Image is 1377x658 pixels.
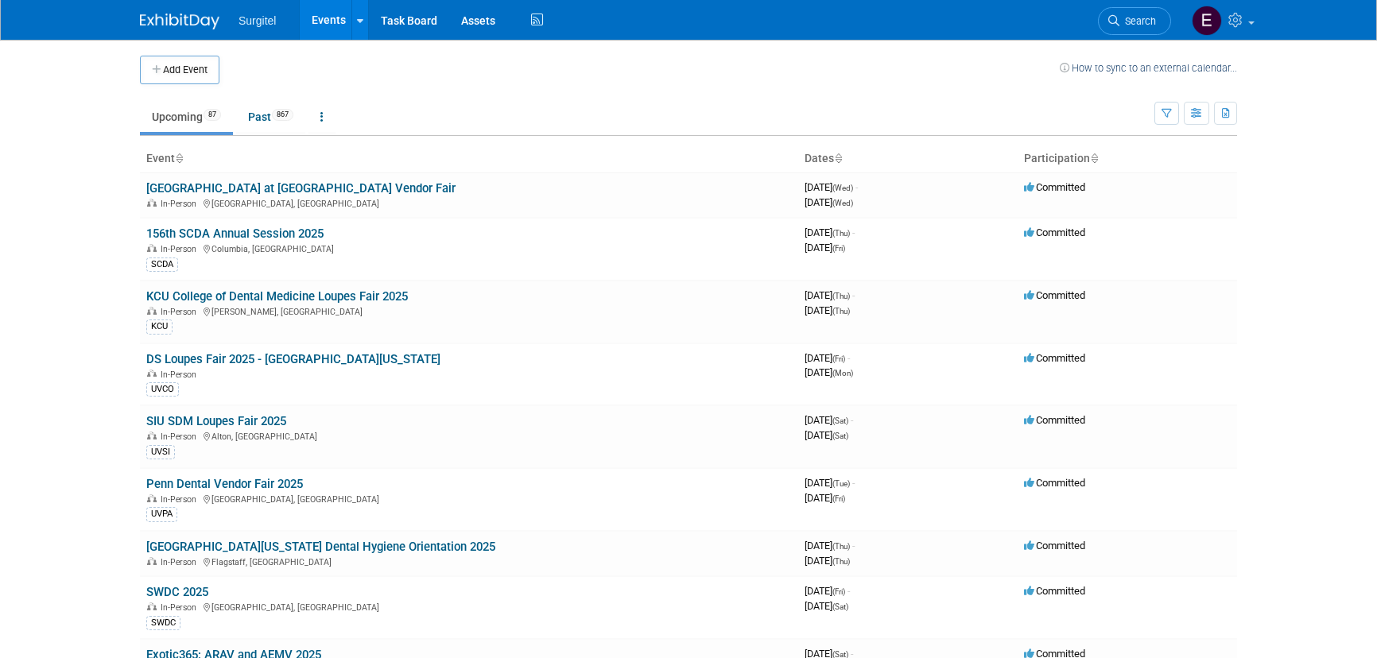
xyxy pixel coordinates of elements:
span: - [852,226,855,238]
div: Columbia, [GEOGRAPHIC_DATA] [146,242,792,254]
span: [DATE] [805,226,855,238]
span: 867 [272,109,293,121]
div: [GEOGRAPHIC_DATA], [GEOGRAPHIC_DATA] [146,196,792,209]
span: (Thu) [832,229,850,238]
span: [DATE] [805,555,850,567]
span: - [851,414,853,426]
span: (Tue) [832,479,850,488]
span: (Wed) [832,199,853,207]
span: - [848,585,850,597]
img: In-Person Event [147,370,157,377]
span: (Fri) [832,354,845,363]
div: UVSI [146,445,175,459]
span: Surgitel [239,14,276,27]
span: (Thu) [832,307,850,315]
a: SWDC 2025 [146,585,208,599]
img: In-Person Event [147,602,157,610]
span: Committed [1024,226,1085,238]
span: (Wed) [832,184,853,192]
img: Event Coordinator [1192,6,1222,36]
span: Committed [1024,289,1085,301]
span: In-Person [161,432,201,442]
div: [PERSON_NAME], [GEOGRAPHIC_DATA] [146,304,792,317]
span: (Fri) [832,587,845,596]
span: Committed [1024,477,1085,489]
span: In-Person [161,494,201,505]
span: - [852,540,855,552]
span: In-Person [161,602,201,613]
span: (Fri) [832,494,845,503]
span: [DATE] [805,242,845,254]
span: Committed [1024,585,1085,597]
a: Sort by Participation Type [1090,152,1098,164]
a: KCU College of Dental Medicine Loupes Fair 2025 [146,289,408,304]
div: Alton, [GEOGRAPHIC_DATA] [146,429,792,442]
span: [DATE] [805,600,848,612]
th: Dates [798,145,1018,172]
span: Search [1119,15,1156,27]
img: In-Person Event [147,432,157,439]
a: Upcoming87 [140,102,233,132]
span: [DATE] [805,304,850,316]
a: 156th SCDA Annual Session 2025 [146,226,324,241]
button: Add Event [140,56,219,84]
a: DS Loupes Fair 2025 - [GEOGRAPHIC_DATA][US_STATE] [146,352,440,366]
div: UVCO [146,382,179,397]
span: [DATE] [805,414,853,426]
span: (Mon) [832,369,853,377]
div: UVPA [146,507,177,521]
span: In-Person [161,199,201,209]
img: In-Person Event [147,494,157,502]
div: [GEOGRAPHIC_DATA], [GEOGRAPHIC_DATA] [146,600,792,613]
th: Participation [1018,145,1237,172]
a: Sort by Start Date [834,152,842,164]
a: How to sync to an external calendar... [1060,62,1237,74]
img: In-Person Event [147,244,157,252]
span: Committed [1024,414,1085,426]
div: Flagstaff, [GEOGRAPHIC_DATA] [146,555,792,567]
a: SIU SDM Loupes Fair 2025 [146,414,286,428]
div: SCDA [146,257,178,272]
a: [GEOGRAPHIC_DATA][US_STATE] Dental Hygiene Orientation 2025 [146,540,495,554]
span: Committed [1024,540,1085,552]
span: [DATE] [805,366,853,378]
span: Committed [1024,352,1085,364]
span: (Sat) [832,432,848,440]
span: (Sat) [832,416,848,425]
div: SWDC [146,616,180,630]
span: [DATE] [805,181,858,193]
span: (Thu) [832,557,850,566]
span: (Fri) [832,244,845,253]
span: - [848,352,850,364]
span: [DATE] [805,492,845,504]
img: In-Person Event [147,307,157,315]
span: [DATE] [805,352,850,364]
span: (Sat) [832,602,848,611]
span: Committed [1024,181,1085,193]
span: 87 [204,109,221,121]
span: (Thu) [832,542,850,551]
span: [DATE] [805,196,853,208]
span: [DATE] [805,429,848,441]
a: Sort by Event Name [175,152,183,164]
span: [DATE] [805,585,850,597]
a: [GEOGRAPHIC_DATA] at [GEOGRAPHIC_DATA] Vendor Fair [146,181,456,195]
a: Search [1098,7,1171,35]
img: ExhibitDay [140,14,219,29]
span: In-Person [161,370,201,380]
th: Event [140,145,798,172]
a: Penn Dental Vendor Fair 2025 [146,477,303,491]
img: In-Person Event [147,199,157,207]
a: Past867 [236,102,305,132]
span: In-Person [161,557,201,567]
span: [DATE] [805,540,855,552]
div: KCU [146,319,173,334]
span: In-Person [161,307,201,317]
img: In-Person Event [147,557,157,565]
span: [DATE] [805,477,855,489]
span: - [852,289,855,301]
span: [DATE] [805,289,855,301]
span: - [852,477,855,489]
span: (Thu) [832,292,850,300]
span: - [855,181,858,193]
